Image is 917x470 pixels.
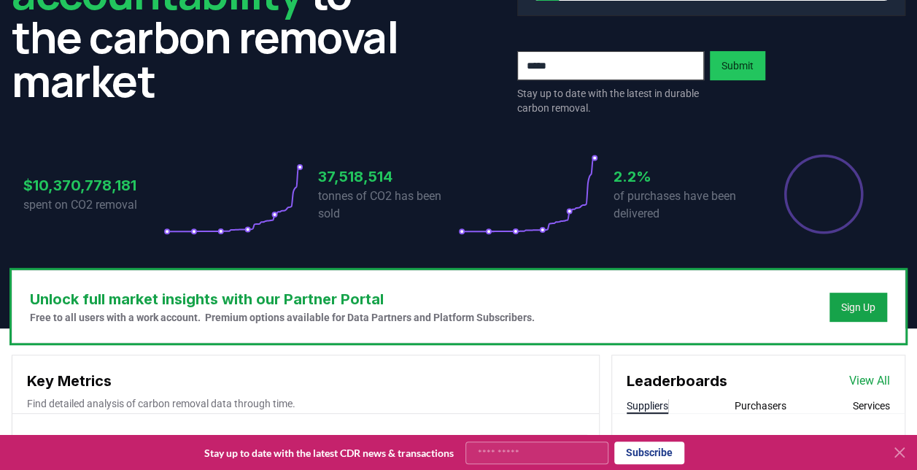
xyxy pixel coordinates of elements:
a: Sign Up [841,300,875,315]
p: tonnes of CO2 has been sold [318,188,458,223]
button: Purchasers [735,398,786,413]
h3: Unlock full market insights with our Partner Portal [30,288,535,310]
h3: 37,518,514 [318,166,458,188]
div: Percentage of sales delivered [783,153,864,235]
h3: Total Sales [24,434,103,463]
p: Stay up to date with the latest in durable carbon removal. [517,86,704,115]
button: Sign Up [829,293,887,322]
p: spent on CO2 removal [23,196,163,214]
p: Find detailed analysis of carbon removal data through time. [27,396,584,411]
h3: 2.2% [614,166,754,188]
h3: $10,370,778,181 [23,174,163,196]
p: of purchases have been delivered [614,188,754,223]
a: Exomad Green [653,431,730,449]
button: Submit [710,51,765,80]
a: View All [849,372,890,390]
p: Free to all users with a work account. Premium options available for Data Partners and Platform S... [30,310,535,325]
button: Suppliers [627,398,668,413]
button: Services [853,398,890,413]
h3: Leaderboards [627,370,727,392]
h3: Key Metrics [27,370,584,392]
